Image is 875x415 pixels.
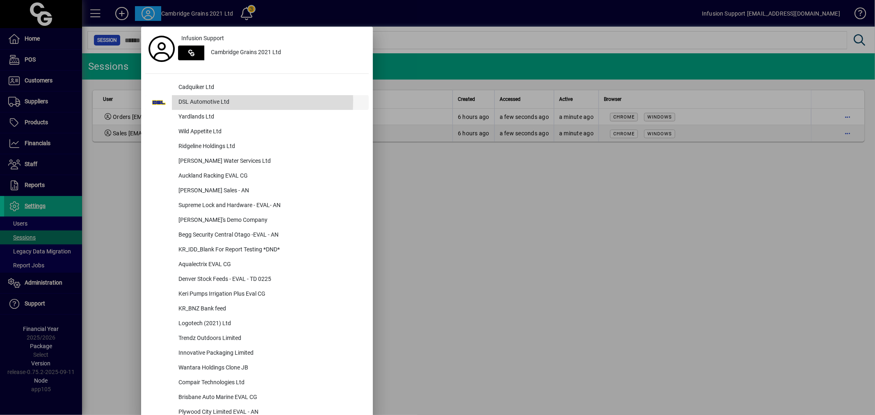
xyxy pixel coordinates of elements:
[172,139,369,154] div: Ridgeline Holdings Ltd
[204,46,369,60] div: Cambridge Grains 2021 Ltd
[145,95,369,110] button: DSL Automotive Ltd
[172,376,369,390] div: Compair Technologies Ltd
[145,125,369,139] button: Wild Appetite Ltd
[145,317,369,331] button: Logotech (2021) Ltd
[145,184,369,198] button: [PERSON_NAME] Sales - AN
[172,213,369,228] div: [PERSON_NAME]'s Demo Company
[172,95,369,110] div: DSL Automotive Ltd
[145,361,369,376] button: Wantara Holdings Clone JB
[172,302,369,317] div: KR_BNZ Bank feed
[145,346,369,361] button: Innovative Packaging Limited
[145,287,369,302] button: Keri Pumps Irrigation Plus Eval CG
[172,80,369,95] div: Cadquiker Ltd
[178,46,369,60] button: Cambridge Grains 2021 Ltd
[145,376,369,390] button: Compair Technologies Ltd
[172,243,369,258] div: KR_IDD_Blank For Report Testing *DND*
[145,331,369,346] button: Trendz Outdoors Limited
[145,228,369,243] button: Begg Security Central Otago -EVAL - AN
[145,243,369,258] button: KR_IDD_Blank For Report Testing *DND*
[172,361,369,376] div: Wantara Holdings Clone JB
[178,31,369,46] a: Infusion Support
[172,272,369,287] div: Denver Stock Feeds - EVAL - TD 0225
[172,110,369,125] div: Yardlands Ltd
[145,80,369,95] button: Cadquiker Ltd
[145,390,369,405] button: Brisbane Auto Marine EVAL CG
[145,258,369,272] button: Aqualectrix EVAL CG
[145,139,369,154] button: Ridgeline Holdings Ltd
[145,213,369,228] button: [PERSON_NAME]'s Demo Company
[145,154,369,169] button: [PERSON_NAME] Water Services Ltd
[172,198,369,213] div: Supreme Lock and Hardware - EVAL- AN
[172,125,369,139] div: Wild Appetite Ltd
[172,258,369,272] div: Aqualectrix EVAL CG
[172,287,369,302] div: Keri Pumps Irrigation Plus Eval CG
[172,331,369,346] div: Trendz Outdoors Limited
[172,228,369,243] div: Begg Security Central Otago -EVAL - AN
[145,272,369,287] button: Denver Stock Feeds - EVAL - TD 0225
[172,346,369,361] div: Innovative Packaging Limited
[145,302,369,317] button: KR_BNZ Bank feed
[145,110,369,125] button: Yardlands Ltd
[145,169,369,184] button: Auckland Racking EVAL CG
[172,317,369,331] div: Logotech (2021) Ltd
[172,390,369,405] div: Brisbane Auto Marine EVAL CG
[172,169,369,184] div: Auckland Racking EVAL CG
[145,198,369,213] button: Supreme Lock and Hardware - EVAL- AN
[181,34,224,43] span: Infusion Support
[172,184,369,198] div: [PERSON_NAME] Sales - AN
[145,41,178,56] a: Profile
[172,154,369,169] div: [PERSON_NAME] Water Services Ltd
